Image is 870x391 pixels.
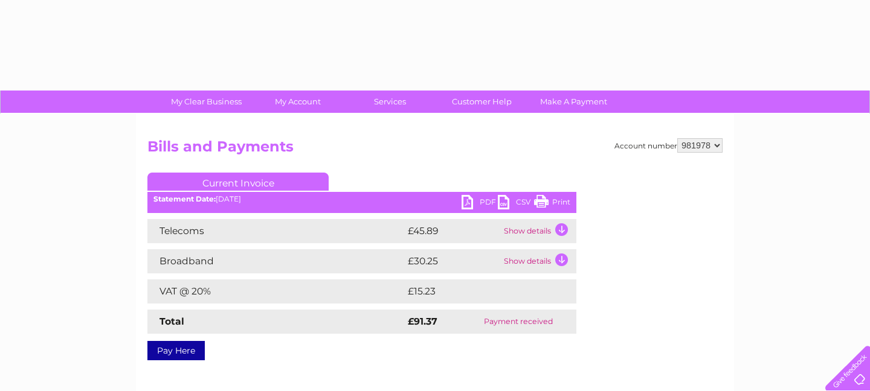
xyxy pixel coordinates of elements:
[614,138,723,153] div: Account number
[153,194,216,203] b: Statement Date:
[460,310,576,334] td: Payment received
[432,91,532,113] a: Customer Help
[408,316,437,327] strong: £91.37
[248,91,348,113] a: My Account
[462,195,498,212] a: PDF
[524,91,623,113] a: Make A Payment
[147,138,723,161] h2: Bills and Payments
[147,249,405,273] td: Broadband
[147,279,405,304] td: VAT @ 20%
[156,91,256,113] a: My Clear Business
[147,219,405,243] td: Telecoms
[405,219,501,243] td: £45.89
[147,341,205,360] a: Pay Here
[147,173,329,191] a: Current Invoice
[501,219,576,243] td: Show details
[405,249,501,273] td: £30.25
[498,195,534,212] a: CSV
[159,316,184,327] strong: Total
[147,195,576,203] div: [DATE]
[340,91,440,113] a: Services
[405,279,550,304] td: £15.23
[501,249,576,273] td: Show details
[534,195,570,212] a: Print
